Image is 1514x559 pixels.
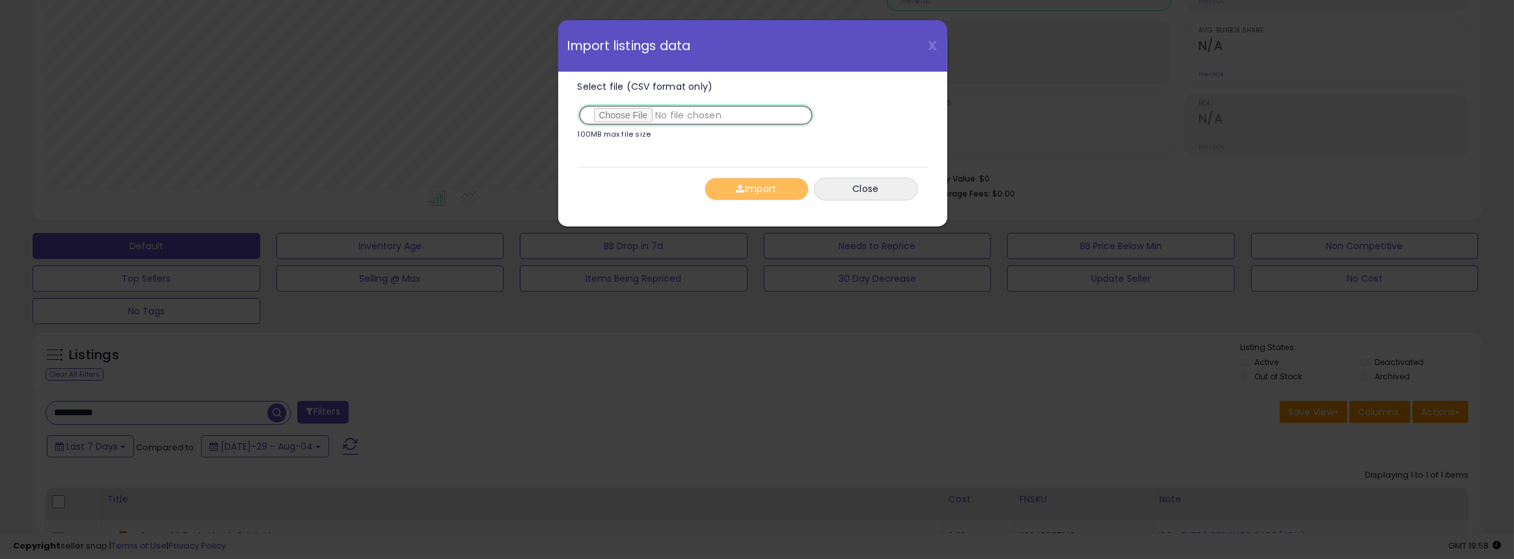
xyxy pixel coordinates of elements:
span: X [928,36,938,55]
button: Close [814,178,918,200]
button: Import [705,178,809,200]
span: Import listings data [568,40,691,52]
span: Select file (CSV format only) [578,80,713,93]
p: 100MB max file size [578,131,651,138]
